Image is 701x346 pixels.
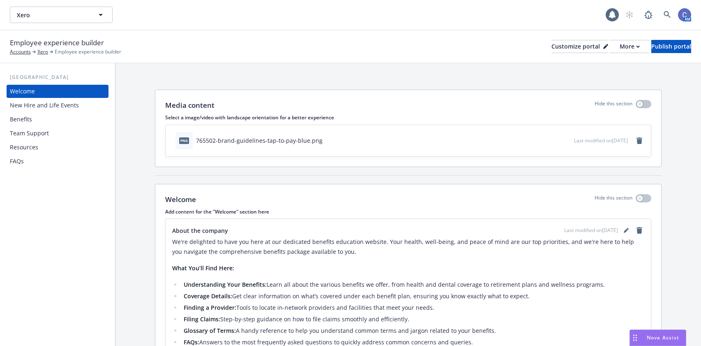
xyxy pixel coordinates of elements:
[7,99,108,112] a: New Hire and Life Events
[7,113,108,126] a: Benefits
[621,7,638,23] a: Start snowing
[630,330,686,346] button: Nova Assist
[184,281,267,288] strong: Understanding Your Benefits:
[10,113,32,126] div: Benefits
[179,137,189,144] span: png
[550,136,557,145] button: download file
[595,194,632,205] p: Hide this section
[7,73,108,81] div: [GEOGRAPHIC_DATA]
[564,227,618,234] span: Last modified on [DATE]
[172,264,234,272] strong: What You’ll Find Here:
[184,327,236,334] strong: Glossary of Terms:
[172,237,644,257] p: We're delighted to have you here at our dedicated benefits education website. Your health, well-b...
[165,114,651,121] p: Select a image/video with landscape orientation for a better experience
[634,136,644,146] a: remove
[7,155,108,168] a: FAQs
[10,127,49,140] div: Team Support
[181,326,644,336] li: A handy reference to help you understand common terms and jargon related to your benefits.
[165,100,214,111] p: Media content
[610,40,650,53] button: More
[196,136,323,145] div: 765502-brand-guidelines-tap-to-pay-blue.png
[630,330,640,346] div: Drag to move
[7,85,108,98] a: Welcome
[184,292,232,300] strong: Coverage Details:
[621,225,631,235] a: editPencil
[10,155,24,168] div: FAQs
[10,37,104,48] span: Employee experience builder
[184,338,199,346] strong: FAQs:
[165,194,196,205] p: Welcome
[7,127,108,140] a: Team Support
[574,137,628,144] span: Last modified on [DATE]
[181,280,644,290] li: Learn all about the various benefits we offer, from health and dental coverage to retirement plan...
[55,48,121,56] span: Employee experience builder
[647,334,679,341] span: Nova Assist
[181,314,644,324] li: Step-by-step guidance on how to file claims smoothly and efficiently.
[184,315,220,323] strong: Filing Claims:
[659,7,676,23] a: Search
[10,48,31,56] a: Accounts
[640,7,657,23] a: Report a Bug
[595,100,632,111] p: Hide this section
[7,141,108,154] a: Resources
[10,85,35,98] div: Welcome
[563,136,571,145] button: preview file
[634,225,644,235] a: remove
[10,99,79,112] div: New Hire and Life Events
[172,226,228,235] span: About the company
[551,40,608,53] button: Customize portal
[620,40,640,53] div: More
[17,11,88,19] span: Xero
[10,141,38,154] div: Resources
[651,40,691,53] button: Publish portal
[10,7,113,23] button: Xero
[165,208,651,215] p: Add content for the "Welcome" section here
[37,48,48,56] a: Xero
[184,304,236,311] strong: Finding a Provider:
[678,8,691,21] img: photo
[181,291,644,301] li: Get clear information on what’s covered under each benefit plan, ensuring you know exactly what t...
[181,303,644,313] li: Tools to locate in-network providers and facilities that meet your needs.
